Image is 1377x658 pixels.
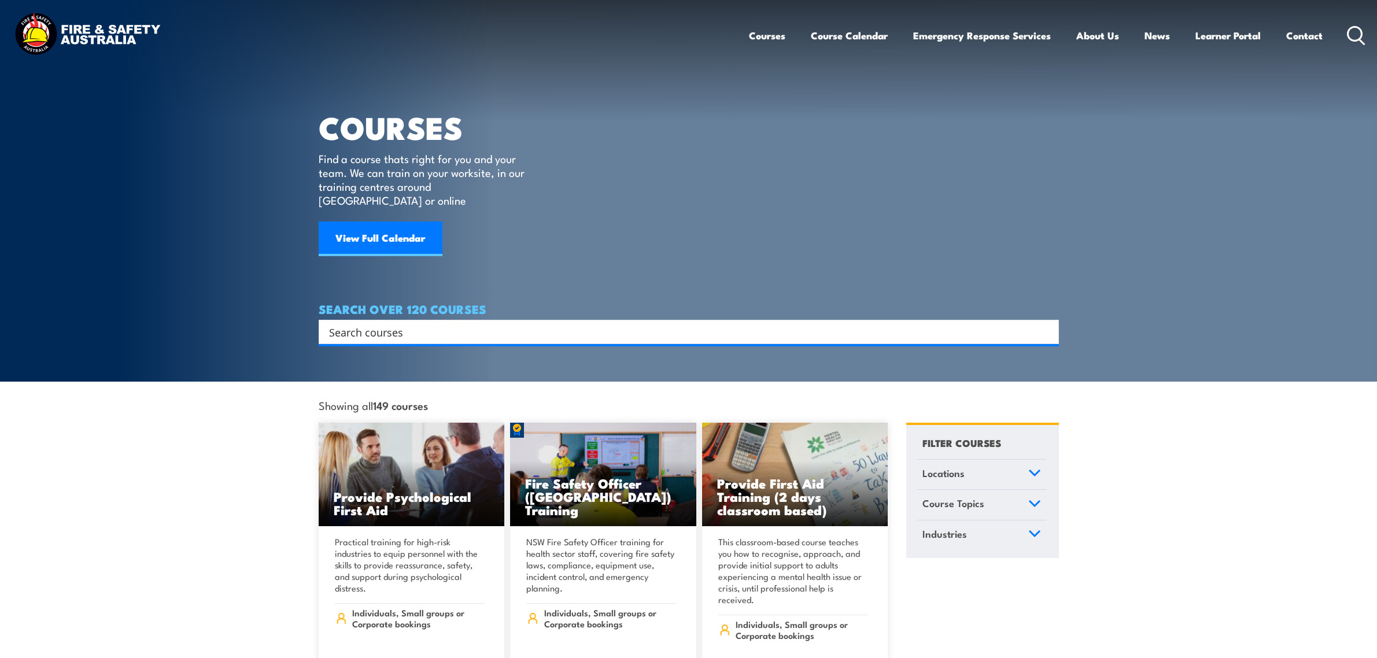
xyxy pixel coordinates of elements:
[319,151,530,207] p: Find a course thats right for you and your team. We can train on your worksite, in our training c...
[1286,20,1323,51] a: Contact
[749,20,785,51] a: Courses
[917,520,1046,550] a: Industries
[1076,20,1119,51] a: About Us
[525,476,681,516] h3: Fire Safety Officer ([GEOGRAPHIC_DATA]) Training
[335,536,485,594] p: Practical training for high-risk industries to equip personnel with the skills to provide reassur...
[922,496,984,511] span: Course Topics
[702,423,888,527] a: Provide First Aid Training (2 days classroom based)
[922,465,965,481] span: Locations
[319,221,442,256] a: View Full Calendar
[352,607,485,629] span: Individuals, Small groups or Corporate bookings
[922,526,967,542] span: Industries
[917,490,1046,520] a: Course Topics
[319,423,505,527] a: Provide Psychological First Aid
[717,476,873,516] h3: Provide First Aid Training (2 days classroom based)
[510,423,696,527] a: Fire Safety Officer ([GEOGRAPHIC_DATA]) Training
[331,324,1036,340] form: Search form
[510,423,696,527] img: Fire Safety Advisor
[702,423,888,527] img: Mental Health First Aid Training (Standard) – Classroom
[922,435,1001,450] h4: FILTER COURSES
[718,536,869,605] p: This classroom-based course teaches you how to recognise, approach, and provide initial support t...
[1195,20,1261,51] a: Learner Portal
[917,460,1046,490] a: Locations
[319,113,541,141] h1: COURSES
[913,20,1051,51] a: Emergency Response Services
[736,619,868,641] span: Individuals, Small groups or Corporate bookings
[373,397,428,413] strong: 149 courses
[329,323,1033,341] input: Search input
[811,20,888,51] a: Course Calendar
[319,423,505,527] img: Mental Health First Aid Training Course from Fire & Safety Australia
[319,302,1059,315] h4: SEARCH OVER 120 COURSES
[544,607,677,629] span: Individuals, Small groups or Corporate bookings
[334,490,490,516] h3: Provide Psychological First Aid
[319,399,428,411] span: Showing all
[526,536,677,594] p: NSW Fire Safety Officer training for health sector staff, covering fire safety laws, compliance, ...
[1039,324,1055,340] button: Search magnifier button
[1145,20,1170,51] a: News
